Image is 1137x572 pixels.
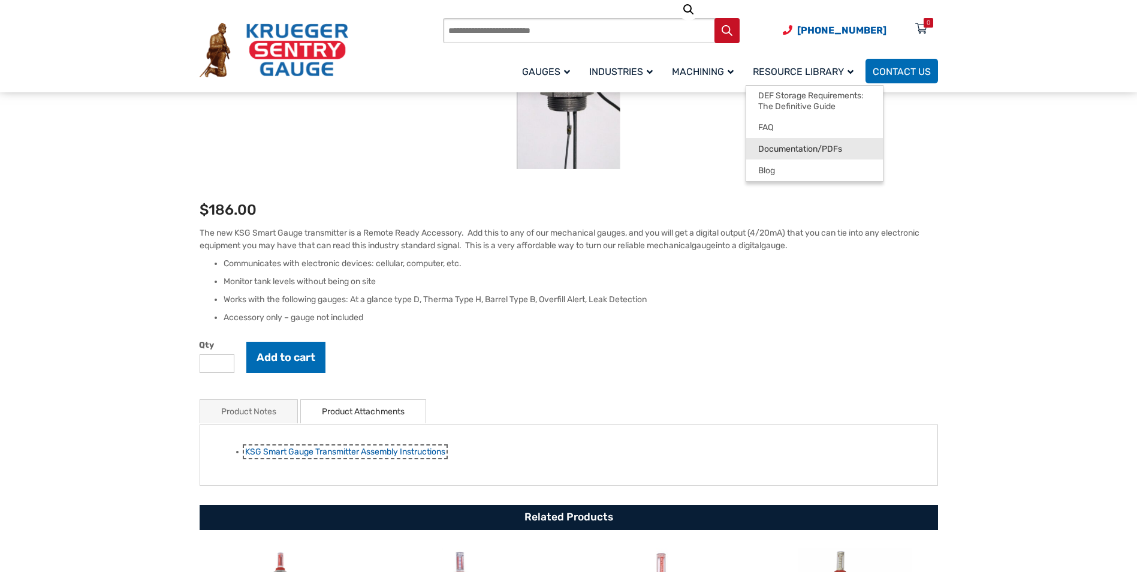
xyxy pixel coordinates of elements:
span: Machining [672,66,734,77]
span: gauge [692,240,716,251]
span: Resource Library [753,66,853,77]
li: Monitor tank levels without being on site [224,276,938,288]
span: Gauges [522,66,570,77]
span: Industries [589,66,653,77]
a: Blog [746,159,883,181]
span: DEF Storage Requirements: The Definitive Guide [758,91,871,112]
a: Contact Us [865,59,938,83]
li: Accessory only – gauge not included [224,312,938,324]
span: $ [200,201,209,218]
img: Krueger Sentry Gauge [200,23,348,78]
a: Phone Number (920) 434-8860 [783,23,886,38]
span: Documentation/PDFs [758,144,842,155]
li: Works with the following gauges: At a glance type D, Therma Type H, Barrel Type B, Overfill Alert... [224,294,938,306]
a: Gauges [515,57,582,85]
span: gauge [761,240,785,251]
div: 0 [927,18,930,28]
a: Industries [582,57,665,85]
a: Documentation/PDFs [746,138,883,159]
input: Product quantity [200,354,234,373]
a: DEF Storage Requirements: The Definitive Guide [746,86,883,116]
button: Add to cart [246,342,325,373]
a: Product Notes [221,400,276,423]
li: Communicates with electronic devices: cellular, computer, etc. [224,258,938,270]
a: Machining [665,57,746,85]
p: The new KSG Smart Gauge transmitter is a Remote Ready Accessory. Add this to any of our mechanica... [200,227,938,252]
a: Resource Library [746,57,865,85]
a: Product Attachments [322,400,405,423]
bdi: 186.00 [200,201,257,218]
h2: Related Products [200,505,938,530]
span: Blog [758,165,775,176]
span: Contact Us [873,66,931,77]
a: KSG Smart Gauge Transmitter Assembly Instructions [245,447,445,457]
span: [PHONE_NUMBER] [797,25,886,36]
a: FAQ [746,116,883,138]
span: FAQ [758,122,773,133]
